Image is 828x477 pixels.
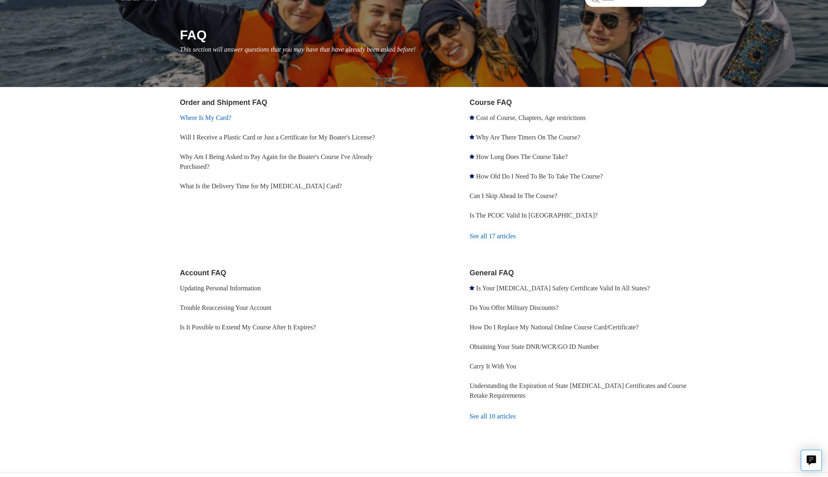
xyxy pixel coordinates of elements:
[180,45,707,54] p: This section will answer questions that you may have that have already been asked before!
[180,25,707,45] h1: FAQ
[469,192,557,199] a: Can I Skip Ahead In The Course?
[469,285,474,290] svg: Promoted article
[476,114,586,121] a: Cost of Course, Chapters, Age restrictions
[469,343,599,350] a: Obtaining Your State DNR/WCR/GO ID Number
[180,324,316,331] a: Is It Possible to Extend My Course After It Expires?
[180,183,342,189] a: What Is the Delivery Time for My [MEDICAL_DATA] Card?
[469,154,474,159] svg: Promoted article
[469,382,687,399] a: Understanding the Expiration of State [MEDICAL_DATA] Certificates and Course Retake Requirements
[469,174,474,179] svg: Promoted article
[180,269,226,277] a: Account FAQ
[469,324,639,331] a: How Do I Replace My National Online Course Card/Certificate?
[180,114,232,121] a: Where Is My Card?
[180,304,272,311] a: Trouble Reaccessing Your Account
[469,304,559,311] a: Do You Offer Military Discounts?
[476,285,650,292] a: Is Your [MEDICAL_DATA] Safety Certificate Valid In All States?
[476,134,580,141] a: Why Are There Timers On The Course?
[469,98,512,107] a: Course FAQ
[180,134,375,141] a: Will I Receive a Plastic Card or Just a Certificate for My Boater's License?
[469,363,516,370] a: Carry It With You
[476,153,567,160] a: How Long Does The Course Take?
[469,212,598,219] a: Is The PCOC Valid In [GEOGRAPHIC_DATA]?
[469,405,706,427] a: See all 10 articles
[180,153,373,170] a: Why Am I Being Asked to Pay Again for the Boater's Course I've Already Purchased?
[469,269,514,277] a: General FAQ
[469,225,706,247] a: See all 17 articles
[469,115,474,120] svg: Promoted article
[476,173,603,180] a: How Old Do I Need To Be To Take The Course?
[469,135,474,139] svg: Promoted article
[180,98,267,107] a: Order and Shipment FAQ
[801,450,822,471] button: Live chat
[180,285,261,292] a: Updating Personal Information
